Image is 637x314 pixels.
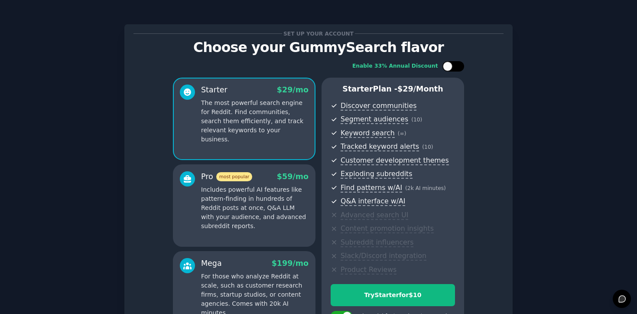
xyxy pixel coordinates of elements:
span: Segment audiences [341,115,408,124]
span: $ 29 /mo [277,85,309,94]
div: Try Starter for $10 [331,291,455,300]
span: Advanced search UI [341,211,408,220]
div: Mega [201,258,222,269]
span: Content promotion insights [341,224,434,233]
span: Set up your account [282,29,355,38]
span: $ 199 /mo [272,259,309,268]
span: Tracked keyword alerts [341,142,419,151]
p: Choose your GummySearch flavor [133,40,504,55]
span: $ 59 /mo [277,172,309,181]
span: ( 2k AI minutes ) [405,185,446,191]
div: Pro [201,171,252,182]
span: Product Reviews [341,265,396,275]
span: Subreddit influencers [341,238,413,247]
span: ( 10 ) [411,117,422,123]
span: Exploding subreddits [341,170,412,179]
span: Discover communities [341,101,416,111]
span: ( ∞ ) [398,131,406,137]
div: Enable 33% Annual Discount [352,62,438,70]
div: Starter [201,85,227,95]
button: TryStarterfor$10 [331,284,455,306]
p: The most powerful search engine for Reddit. Find communities, search them efficiently, and track ... [201,98,309,144]
p: Starter Plan - [331,84,455,95]
span: Slack/Discord integration [341,252,426,261]
span: $ 29 /month [397,85,443,93]
span: most popular [216,172,253,181]
p: Includes powerful AI features like pattern-finding in hundreds of Reddit posts at once, Q&A LLM w... [201,185,309,231]
span: Customer development themes [341,156,449,165]
span: Q&A interface w/AI [341,197,405,206]
span: ( 10 ) [422,144,433,150]
span: Find patterns w/AI [341,183,402,193]
span: Keyword search [341,129,395,138]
